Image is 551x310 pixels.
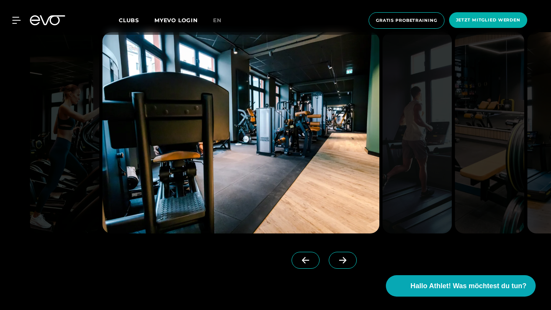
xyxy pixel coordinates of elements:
a: Clubs [119,16,154,24]
a: MYEVO LOGIN [154,17,198,24]
a: Gratis Probetraining [366,12,447,29]
span: Jetzt Mitglied werden [456,17,520,23]
a: en [213,16,231,25]
span: Gratis Probetraining [376,17,437,24]
img: evofitness [30,32,99,233]
button: Hallo Athlet! Was möchtest du tun? [386,275,536,297]
span: Clubs [119,17,139,24]
span: en [213,17,221,24]
span: Hallo Athlet! Was möchtest du tun? [410,281,526,291]
img: evofitness [102,32,379,233]
img: evofitness [455,32,524,233]
img: evofitness [382,32,452,233]
a: Jetzt Mitglied werden [447,12,530,29]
